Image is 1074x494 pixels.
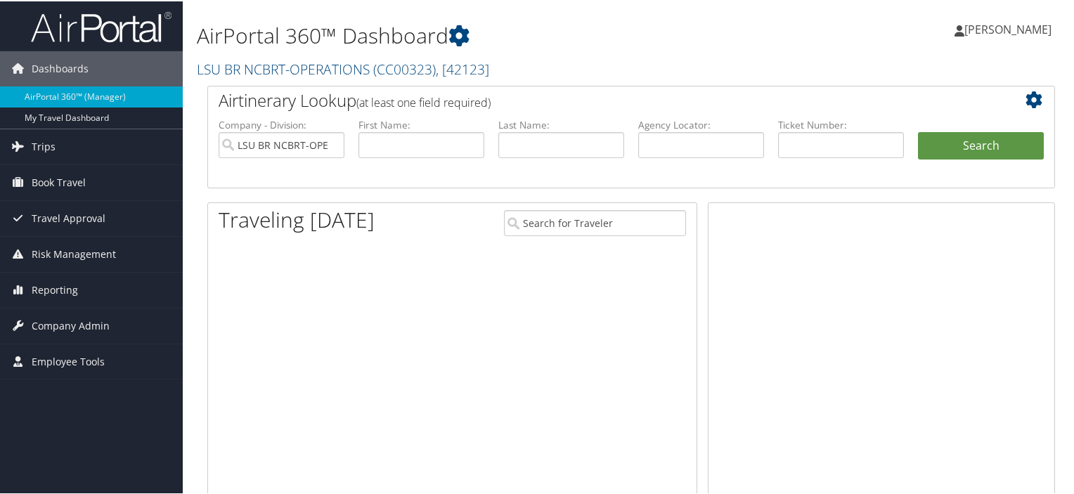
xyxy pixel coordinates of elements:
span: Dashboards [32,50,89,85]
input: Search for Traveler [504,209,687,235]
span: , [ 42123 ] [436,58,489,77]
span: Trips [32,128,56,163]
a: [PERSON_NAME] [955,7,1066,49]
span: Travel Approval [32,200,105,235]
h1: AirPortal 360™ Dashboard [197,20,776,49]
h1: Traveling [DATE] [219,204,375,233]
label: Last Name: [498,117,624,131]
span: Risk Management [32,235,116,271]
span: Book Travel [32,164,86,199]
label: Agency Locator: [638,117,764,131]
h2: Airtinerary Lookup [219,87,973,111]
label: Company - Division: [219,117,344,131]
span: [PERSON_NAME] [964,20,1052,36]
span: Company Admin [32,307,110,342]
label: First Name: [358,117,484,131]
img: airportal-logo.png [31,9,172,42]
span: ( CC00323 ) [373,58,436,77]
button: Search [918,131,1044,159]
a: LSU BR NCBRT-OPERATIONS [197,58,489,77]
span: Reporting [32,271,78,306]
label: Ticket Number: [778,117,904,131]
span: Employee Tools [32,343,105,378]
span: (at least one field required) [356,93,491,109]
